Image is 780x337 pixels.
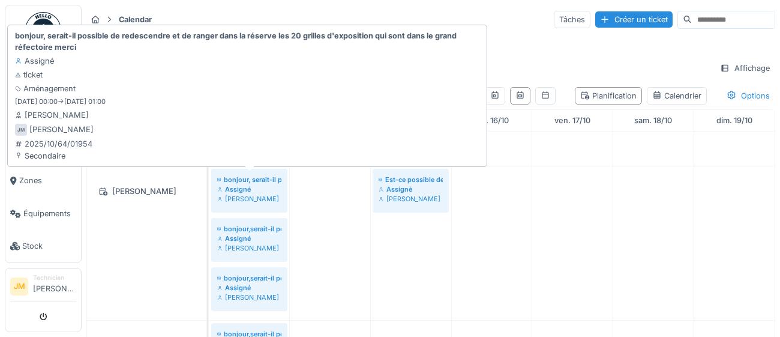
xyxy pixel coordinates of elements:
[217,224,281,234] div: bonjour,serait-il possible de remonté dans la salle polyvalente les 6 praticables qui sont dans l...
[595,11,673,28] div: Créer un ticket
[5,88,81,132] a: Ouvrir nouveau ticket
[15,55,54,67] div: Assigné
[33,273,76,282] div: Technicien
[551,112,593,129] a: 17 octobre 2025
[10,278,28,296] li: JM
[217,293,281,302] div: [PERSON_NAME]
[15,30,479,53] strong: bonjour, serait-il possible de redescendre et de ranger dans la réserve les 20 grilles d'expositi...
[114,14,157,25] strong: Calendar
[15,97,106,107] small: [DATE] 00:00 -> [DATE] 01:00
[10,273,76,302] a: JM Technicien[PERSON_NAME]
[15,124,27,136] div: JM
[652,90,701,102] div: Calendrier
[15,109,89,121] div: [PERSON_NAME]
[5,230,81,263] a: Stock
[5,55,81,88] a: Agenda
[23,208,76,219] span: Équipements
[15,83,76,94] div: Aménagement
[217,283,281,293] div: Assigné
[217,273,281,283] div: bonjour,serait-il possible de réparé la partie assise d'un banc de pic-nic prés du bungalow dans ...
[19,175,76,186] span: Zones
[631,112,675,129] a: 18 octobre 2025
[22,240,76,252] span: Stock
[25,12,61,48] img: Badge_color-CXgf-gQk.svg
[217,175,281,184] div: bonjour, serait-il possible de redescendre et de ranger dans la réserve les 20 grilles d'expositi...
[15,69,43,80] div: ticket
[217,184,281,194] div: Assigné
[217,243,281,253] div: [PERSON_NAME]
[33,273,76,299] li: [PERSON_NAME]
[94,184,199,199] div: [PERSON_NAME]
[580,90,637,102] div: Planification
[715,59,775,77] div: Affichage
[217,234,281,243] div: Assigné
[5,165,81,198] a: Zones
[379,184,443,194] div: Assigné
[554,11,590,28] div: Tâches
[721,87,775,105] div: Options
[713,112,755,129] a: 19 octobre 2025
[29,124,94,135] div: [PERSON_NAME]
[472,112,512,129] a: 16 octobre 2025
[379,194,443,204] div: [PERSON_NAME]
[379,175,443,184] div: Est-ce possible de refaire le marquage des rangs dans la cour 2-3? Les anciens marquages sont pre...
[5,132,81,165] a: Tickets
[5,197,81,230] a: Équipements
[217,194,281,204] div: [PERSON_NAME]
[15,138,92,150] div: 2025/10/64/01954
[15,150,92,162] div: Secondaire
